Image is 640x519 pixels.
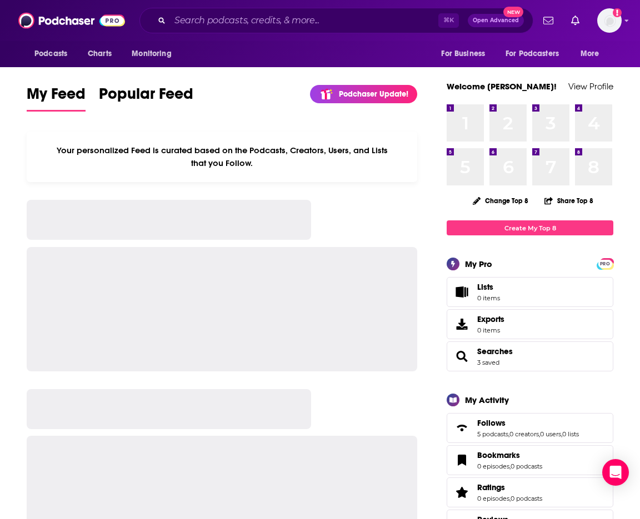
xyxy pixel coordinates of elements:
span: , [509,495,511,502]
span: Bookmarks [477,450,520,460]
span: Monitoring [132,46,171,62]
button: open menu [27,43,82,64]
img: User Profile [597,8,622,33]
div: My Pro [465,259,492,269]
div: Search podcasts, credits, & more... [139,8,533,33]
span: Lists [477,282,500,292]
a: Bookmarks [451,452,473,468]
a: Popular Feed [99,84,193,112]
a: Create My Top 8 [447,220,613,235]
a: 0 users [540,430,561,438]
a: Ratings [477,482,542,492]
button: open menu [124,43,186,64]
button: Share Top 8 [544,190,594,211]
a: Charts [81,43,118,64]
span: For Podcasters [506,46,559,62]
a: Follows [477,418,579,428]
a: Welcome [PERSON_NAME]! [447,81,557,92]
div: My Activity [465,395,509,405]
span: Exports [451,316,473,332]
a: Bookmarks [477,450,542,460]
span: 0 items [477,326,504,334]
span: Podcasts [34,46,67,62]
a: 0 lists [562,430,579,438]
span: , [508,430,509,438]
img: Podchaser - Follow, Share and Rate Podcasts [18,10,125,31]
button: Change Top 8 [466,194,535,208]
span: Bookmarks [447,445,613,475]
span: Follows [477,418,506,428]
span: My Feed [27,84,86,110]
span: Exports [477,314,504,324]
a: 0 podcasts [511,462,542,470]
p: Podchaser Update! [339,89,408,99]
button: Show profile menu [597,8,622,33]
a: Lists [447,277,613,307]
a: Searches [477,346,513,356]
a: 0 episodes [477,495,509,502]
span: New [503,7,523,17]
a: Show notifications dropdown [539,11,558,30]
span: Lists [451,284,473,300]
span: , [509,462,511,470]
a: 5 podcasts [477,430,508,438]
span: Follows [447,413,613,443]
svg: Add a profile image [613,8,622,17]
a: Follows [451,420,473,436]
button: open menu [433,43,499,64]
input: Search podcasts, credits, & more... [170,12,438,29]
a: Ratings [451,485,473,500]
a: 3 saved [477,359,499,366]
span: Searches [447,341,613,371]
span: More [581,46,599,62]
a: 0 creators [509,430,539,438]
a: Searches [451,349,473,364]
a: View Profile [568,81,613,92]
a: Exports [447,309,613,339]
span: Lists [477,282,493,292]
span: Logged in as sarahhallprinc [597,8,622,33]
span: 0 items [477,294,500,302]
div: Open Intercom Messenger [602,459,629,486]
span: Charts [88,46,112,62]
a: Show notifications dropdown [567,11,584,30]
button: open menu [498,43,575,64]
a: My Feed [27,84,86,112]
span: Open Advanced [473,18,519,23]
span: , [561,430,562,438]
div: Your personalized Feed is curated based on the Podcasts, Creators, Users, and Lists that you Follow. [27,132,417,182]
button: Open AdvancedNew [468,14,524,27]
span: Popular Feed [99,84,193,110]
span: Ratings [477,482,505,492]
span: For Business [441,46,485,62]
a: PRO [598,259,612,268]
span: PRO [598,260,612,268]
a: 0 podcasts [511,495,542,502]
a: 0 episodes [477,462,509,470]
span: ⌘ K [438,13,459,28]
span: , [539,430,540,438]
button: open menu [573,43,613,64]
span: Ratings [447,477,613,507]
